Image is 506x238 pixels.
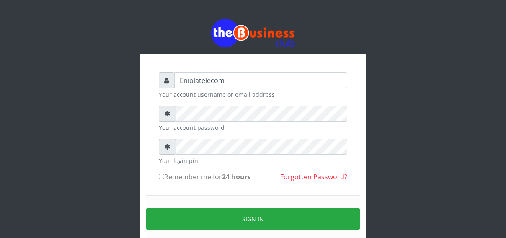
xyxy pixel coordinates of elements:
[159,174,164,179] input: Remember me for24 hours
[146,208,360,230] button: Sign in
[159,172,251,182] label: Remember me for
[174,72,347,88] input: Username or email address
[159,156,347,165] small: Your login pin
[159,123,347,132] small: Your account password
[222,172,251,181] b: 24 hours
[159,90,347,99] small: Your account username or email address
[280,172,347,181] a: Forgotten Password?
